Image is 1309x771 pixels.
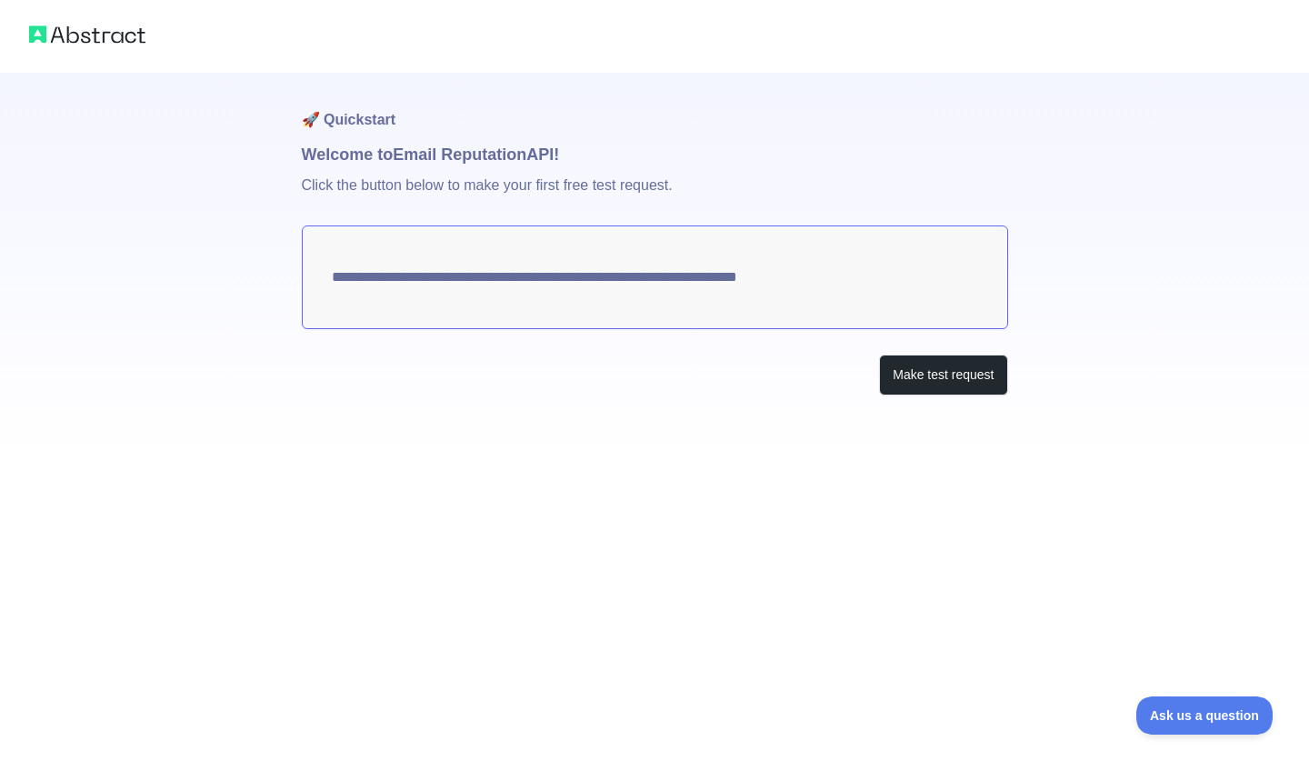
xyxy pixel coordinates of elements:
h1: 🚀 Quickstart [302,73,1008,142]
button: Make test request [879,355,1007,396]
p: Click the button below to make your first free test request. [302,167,1008,225]
h1: Welcome to Email Reputation API! [302,142,1008,167]
iframe: Toggle Customer Support [1136,696,1273,735]
img: Abstract logo [29,22,145,47]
